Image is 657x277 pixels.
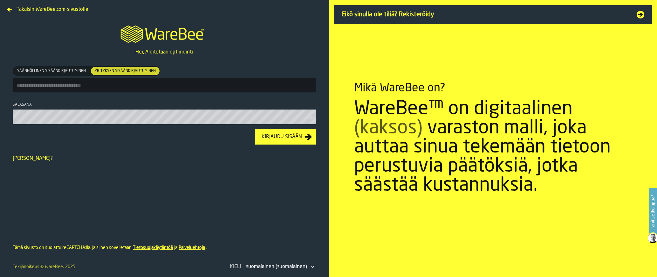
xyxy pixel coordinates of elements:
a: Takaisin WareBee.com-sivustolle [5,5,91,10]
button: button-toolbar-Salasana [307,115,315,121]
span: Säännöllinen sisäänkirjautuminen [15,68,88,74]
button: button-Kirjaudu sisään [255,129,316,145]
a: logo-header [115,18,214,48]
span: Yrityksen sisäänkirjautuminen [92,68,158,74]
span: (kaksos) [354,119,422,138]
div: Kieli [229,263,242,271]
a: Eikö sinulla ole tiliä? Rekisteröidy [334,5,652,24]
span: 2025 [65,265,75,269]
span: Takaisin WareBee.com-sivustolle [17,6,88,13]
span: Eikö sinulla ole tiliä? Rekisteröidy [341,10,629,19]
input: button-toolbar-[object Object] [13,78,316,92]
p: Hei, Aloitetaan optimointi [135,48,193,56]
input: button-toolbar-Salasana [13,110,316,124]
label: button-switch-multi-Säännöllinen sisäänkirjautuminen [13,66,90,76]
a: WareBee. [45,265,64,269]
a: Palveluehtoja [179,245,205,250]
div: Mikä WareBee on? [354,82,445,95]
div: Kirjaudu sisään [259,133,305,141]
div: thumb [13,67,90,75]
div: KieliDropdownMenuValue-fi-FI [229,262,316,272]
div: Salasana [13,103,316,107]
a: Tietosuojakäytäntöä [133,245,173,250]
div: WareBee™ on digitaalinen varaston malli, joka auttaa sinua tekemään tietoon perustuvia päätöksiä,... [354,100,632,195]
label: Tarvitsetko apua? [649,188,656,236]
span: Tekijänoikeus © [13,265,44,269]
label: button-switch-multi-Yrityksen sisäänkirjautuminen [90,66,160,76]
label: button-toolbar-Salasana [13,103,316,124]
label: button-toolbar-[object Object] [13,66,316,92]
a: [PERSON_NAME]? [13,156,53,161]
div: DropdownMenuValue-fi-FI [246,263,307,271]
div: thumb [91,67,160,75]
